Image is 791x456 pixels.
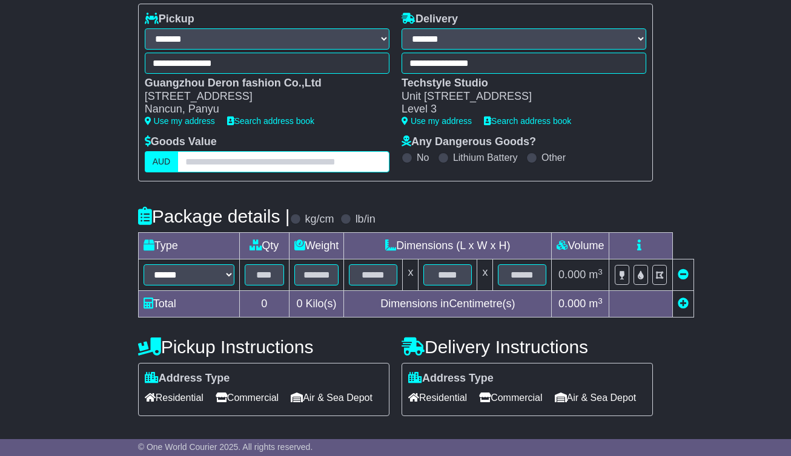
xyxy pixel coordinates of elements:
[589,269,603,281] span: m
[558,269,586,281] span: 0.000
[402,77,634,90] div: Techstyle Studio
[344,233,552,259] td: Dimensions (L x W x H)
[402,135,536,149] label: Any Dangerous Goods?
[402,116,472,126] a: Use my address
[403,259,419,291] td: x
[145,77,377,90] div: Guangzhou Deron fashion Co.,Ltd
[239,233,289,259] td: Qty
[344,291,552,318] td: Dimensions in Centimetre(s)
[305,213,334,226] label: kg/cm
[477,259,493,291] td: x
[138,233,239,259] td: Type
[558,298,586,310] span: 0.000
[598,267,603,276] sup: 3
[145,90,377,103] div: [STREET_ADDRESS]
[145,13,194,26] label: Pickup
[145,151,179,172] label: AUD
[289,291,344,318] td: Kilo(s)
[145,116,215,126] a: Use my address
[138,442,313,452] span: © One World Courier 2025. All rights reserved.
[145,135,217,149] label: Goods Value
[402,13,458,26] label: Delivery
[356,213,376,226] label: lb/in
[402,103,634,116] div: Level 3
[408,372,494,385] label: Address Type
[678,269,689,281] a: Remove this item
[402,90,634,103] div: Unit [STREET_ADDRESS]
[239,291,289,318] td: 0
[484,116,571,126] a: Search address book
[555,388,637,407] span: Air & Sea Depot
[138,206,290,226] h4: Package details |
[291,388,372,407] span: Air & Sea Depot
[138,337,389,357] h4: Pickup Instructions
[598,296,603,305] sup: 3
[589,298,603,310] span: m
[678,298,689,310] a: Add new item
[289,233,344,259] td: Weight
[417,152,429,163] label: No
[402,337,653,357] h4: Delivery Instructions
[297,298,303,310] span: 0
[541,152,566,163] label: Other
[145,372,230,385] label: Address Type
[479,388,542,407] span: Commercial
[552,233,609,259] td: Volume
[138,291,239,318] td: Total
[227,116,314,126] a: Search address book
[145,388,204,407] span: Residential
[408,388,467,407] span: Residential
[216,388,279,407] span: Commercial
[453,152,518,163] label: Lithium Battery
[145,103,377,116] div: Nancun, Panyu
